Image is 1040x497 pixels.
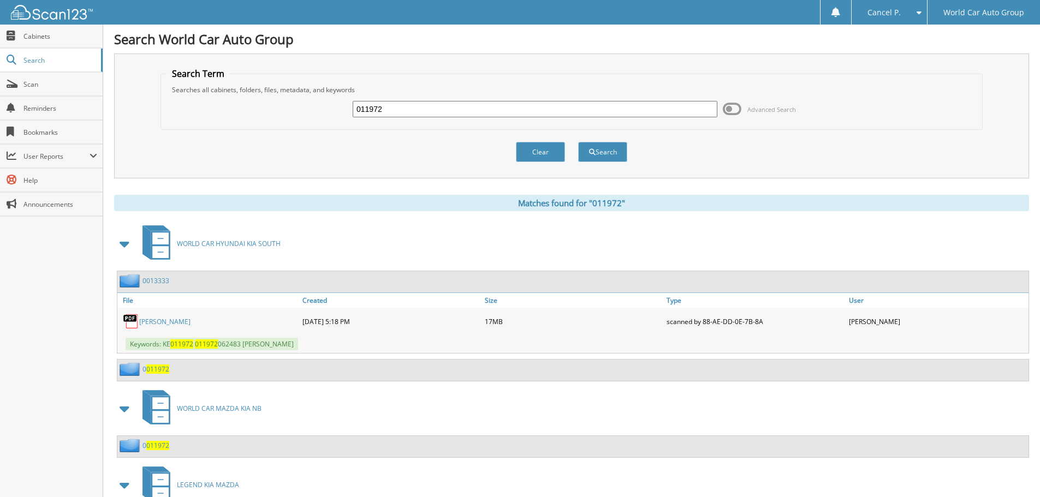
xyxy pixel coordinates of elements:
[114,195,1029,211] div: Matches found for "011972"
[846,293,1029,308] a: User
[23,80,97,89] span: Scan
[167,85,977,94] div: Searches all cabinets, folders, files, metadata, and keywords
[664,310,846,332] div: scanned by 88-AE-DD-0E-7B-8A
[300,310,482,332] div: [DATE] 5:18 PM
[300,293,482,308] a: Created
[120,439,142,452] img: folder2.png
[120,362,142,376] img: folder2.png
[516,142,565,162] button: Clear
[943,9,1024,16] span: World Car Auto Group
[114,30,1029,48] h1: Search World Car Auto Group
[867,9,901,16] span: Cancel P.
[139,317,191,326] a: [PERSON_NAME]
[177,239,281,248] span: WORLD CAR HYUNDAI KIA SOUTH
[142,441,169,450] a: 0011972
[126,338,298,350] span: Keywords: KE 062483 [PERSON_NAME]
[177,480,239,489] span: LEGEND KIA MAZDA
[136,387,262,430] a: WORLD CAR MAZDA KIA NB
[146,364,169,374] span: 011972
[195,339,218,349] span: 011972
[23,128,97,137] span: Bookmarks
[23,32,97,41] span: Cabinets
[136,222,281,265] a: WORLD CAR HYUNDAI KIA SOUTH
[23,104,97,113] span: Reminders
[167,68,230,80] legend: Search Term
[482,293,664,308] a: Size
[23,176,97,185] span: Help
[482,310,664,332] div: 17MB
[177,404,262,413] span: WORLD CAR MAZDA KIA NB
[117,293,300,308] a: File
[23,200,97,209] span: Announcements
[747,105,796,113] span: Advanced Search
[142,276,169,285] a: 0013333
[120,274,142,288] img: folder2.png
[146,441,169,450] span: 011972
[123,313,139,330] img: PDF.png
[578,142,627,162] button: Search
[142,364,169,374] a: 0011972
[23,152,90,161] span: User Reports
[11,5,93,20] img: scan123-logo-white.svg
[23,56,96,65] span: Search
[170,339,193,349] span: 011972
[664,293,846,308] a: Type
[985,445,1040,497] iframe: Chat Widget
[846,310,1029,332] div: [PERSON_NAME]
